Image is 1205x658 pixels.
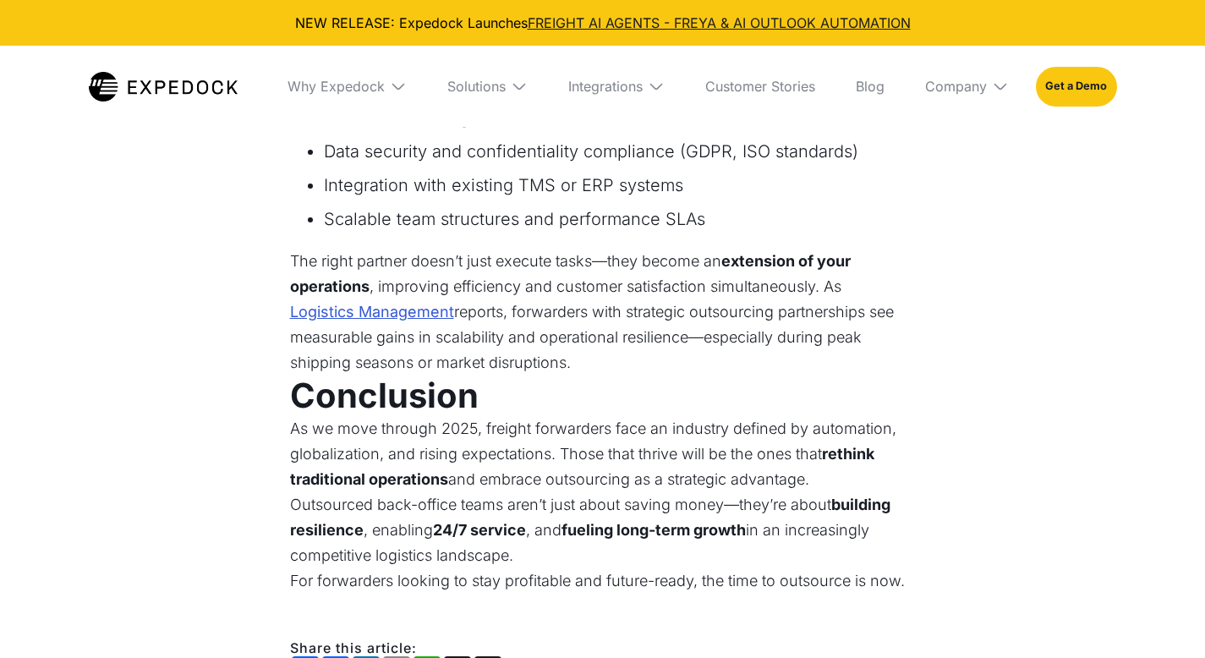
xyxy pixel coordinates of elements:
li: Scalable team structures and performance SLAs [324,206,916,232]
strong: extension of your operations [290,252,851,295]
li: Integration with existing TMS or ERP systems [324,173,916,198]
div: Share this article: [290,639,916,656]
strong: fueling long-term growth [561,521,746,539]
p: The right partner doesn’t just execute tasks—they become an , improving efficiency and customer s... [290,249,916,376]
strong: building resilience [290,496,890,539]
p: For forwarders looking to stay profitable and future-ready, the time to outsource is now. [290,568,916,594]
strong: rethink traditional operations [290,445,874,488]
div: NEW RELEASE: Expedock Launches [14,14,1191,32]
a: Blog [842,46,898,127]
li: Data security and confidentiality compliance (GDPR, ISO standards) [324,139,916,164]
p: ‍ [290,594,916,619]
div: Integrations [568,78,643,95]
div: Company [925,78,987,95]
div: Solutions [447,78,506,95]
a: FREIGHT AI AGENTS - FREYA & AI OUTLOOK AUTOMATION [528,14,911,31]
p: Outsourced back-office teams aren’t just about saving money—they’re about , enabling , and in an ... [290,492,916,568]
strong: Conclusion [290,375,479,416]
strong: 24/7 service [433,521,526,539]
div: Why Expedock [288,78,385,95]
a: Customer Stories [692,46,829,127]
a: Get a Demo [1036,67,1116,106]
a: Logistics Management [290,299,454,325]
p: As we move through 2025, freight forwarders face an industry defined by automation, globalization... [290,416,916,492]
